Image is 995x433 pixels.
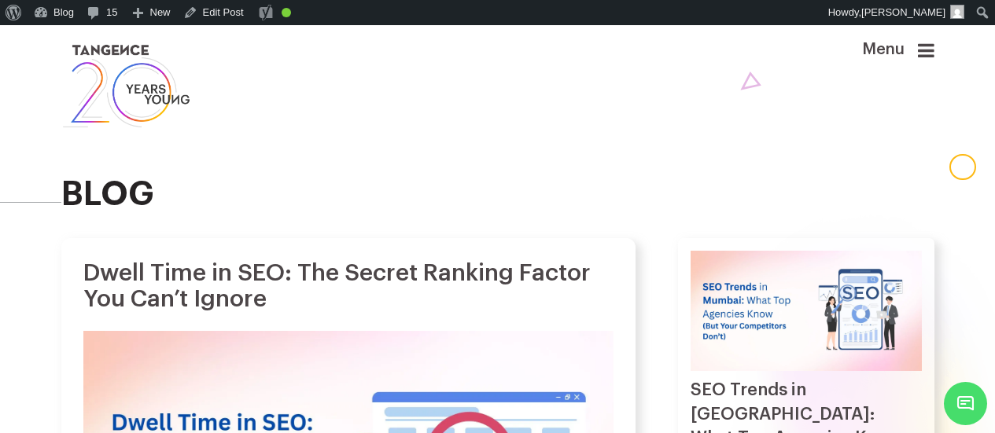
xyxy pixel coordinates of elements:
[61,41,192,131] img: logo SVG
[944,382,987,425] span: Chat Widget
[83,260,614,312] h1: Dwell Time in SEO: The Secret Ranking Factor You Can’t Ignore
[691,251,922,371] img: SEO Trends in Mumbai: What Top Agencies Know (But Your Competitors Don’t)
[61,176,934,212] h2: blog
